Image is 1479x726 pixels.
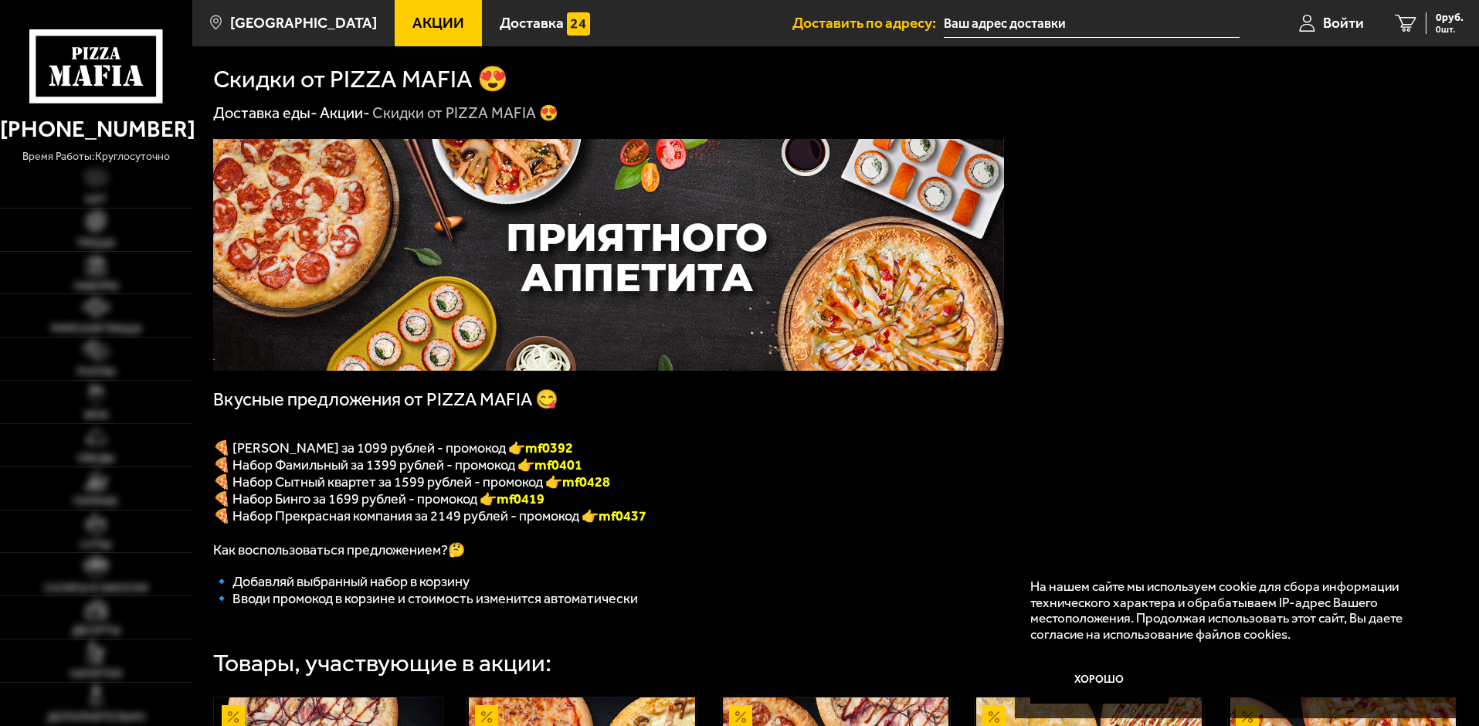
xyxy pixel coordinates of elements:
[72,626,120,636] span: Десерты
[1436,12,1464,23] span: 0 руб.
[73,497,118,507] span: Горячее
[51,324,141,334] span: Римская пицца
[44,583,148,594] span: Салаты и закуски
[213,139,1004,371] img: 1024x1024
[47,712,145,723] span: Дополнительно
[213,651,551,676] div: Товары, участвующие в акции:
[213,590,638,607] span: 🔹 Вводи промокод в корзине и стоимость изменится автоматически
[1436,25,1464,34] span: 0 шт.
[84,410,108,421] span: WOK
[213,541,465,558] span: Как воспользоваться предложением?🤔
[372,103,558,124] div: Скидки от PIZZA MAFIA 😍
[944,9,1240,38] input: Ваш адрес доставки
[1030,657,1169,704] button: Хорошо
[213,573,470,590] span: 🔹 Добавляй выбранный набор в корзину
[792,15,944,30] span: Доставить по адресу:
[213,473,610,490] span: 🍕 Набор Сытный квартет за 1599 рублей - промокод 👉
[74,281,118,292] span: Наборы
[77,453,114,464] span: Обеды
[77,367,115,378] span: Роллы
[77,238,115,249] span: Пицца
[80,540,111,551] span: Супы
[412,15,464,30] span: Акции
[1323,15,1364,30] span: Войти
[562,473,610,490] b: mf0428
[497,490,544,507] b: mf0419
[213,456,582,473] span: 🍕 Набор Фамильный за 1399 рублей - промокод 👉
[567,12,590,36] img: 15daf4d41897b9f0e9f617042186c801.svg
[500,15,564,30] span: Доставка
[213,507,599,524] span: 🍕 Набор Прекрасная компания за 2149 рублей - промокод 👉
[213,490,544,507] span: 🍕 Набор Бинго за 1699 рублей - промокод 👉
[213,67,508,92] h1: Скидки от PIZZA MAFIA 😍
[1030,578,1434,643] p: На нашем сайте мы используем cookie для сбора информации технического характера и обрабатываем IP...
[534,456,582,473] b: mf0401
[213,388,558,410] span: Вкусные предложения от PIZZA MAFIA 😋
[85,195,107,205] span: Хит
[320,103,370,122] a: Акции-
[70,669,122,680] span: Напитки
[525,439,573,456] font: mf0392
[599,507,646,524] span: mf0437
[213,103,317,122] a: Доставка еды-
[230,15,377,30] span: [GEOGRAPHIC_DATA]
[213,439,573,456] span: 🍕 [PERSON_NAME] за 1099 рублей - промокод 👉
